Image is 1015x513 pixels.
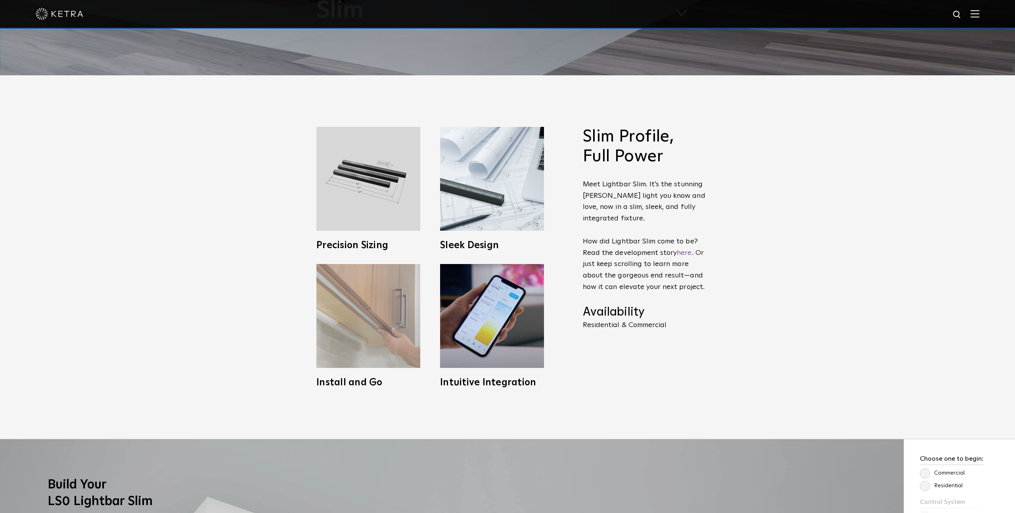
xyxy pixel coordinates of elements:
img: LS0_Easy_Install [316,264,420,368]
label: Residential [920,482,963,489]
h3: Intuitive Integration [440,378,544,387]
img: Hamburger%20Nav.svg [971,10,979,17]
h2: Slim Profile, Full Power [583,127,706,167]
h3: Sleek Design [440,241,544,250]
img: search icon [952,10,962,20]
img: ketra-logo-2019-white [36,8,83,20]
img: L30_SystemIntegration [440,264,544,368]
p: Residential & Commercial [583,322,706,329]
img: L30_SlimProfile [440,127,544,231]
h3: Precision Sizing [316,241,420,250]
h3: Install and Go [316,378,420,387]
label: Commercial [920,470,965,477]
a: here [677,249,691,256]
img: L30_Custom_Length_Black-2 [316,127,420,231]
h3: Choose one to begin: [920,455,983,465]
p: Meet Lightbar Slim. It’s the stunning [PERSON_NAME] light you know and love, now in a slim, sleek... [583,179,706,293]
h4: Availability [583,305,706,320]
